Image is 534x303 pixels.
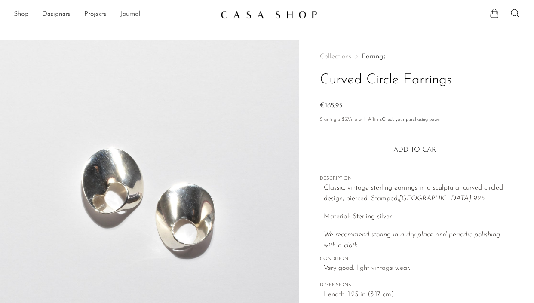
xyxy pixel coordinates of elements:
a: Projects [84,9,107,20]
em: [GEOGRAPHIC_DATA] 925. [399,195,486,202]
span: DIMENSIONS [320,282,513,289]
a: Check your purchasing power - Learn more about Affirm Financing (opens in modal) [382,117,441,122]
span: €165,95 [320,102,342,109]
p: Starting at /mo with Affirm. [320,116,513,124]
span: $57 [342,117,349,122]
p: Material: Sterling silver. [324,211,513,223]
span: Add to cart [393,147,440,153]
nav: Breadcrumbs [320,53,513,60]
span: Length: 1.25 in (3.17 cm) [324,289,513,300]
ul: NEW HEADER MENU [14,7,214,22]
a: Journal [120,9,141,20]
span: Very good; light vintage wear. [324,263,513,274]
nav: Desktop navigation [14,7,214,22]
a: Shop [14,9,28,20]
h1: Curved Circle Earrings [320,69,513,91]
p: Classic, vintage sterling earrings in a sculptural curved circled design, pierced. Stamped, [324,183,513,205]
a: Designers [42,9,71,20]
span: Collections [320,53,351,60]
a: Earrings [362,53,386,60]
span: DESCRIPTION [320,175,513,183]
button: Add to cart [320,139,513,161]
i: We recommend storing in a dry place and periodic polishing with a cloth. [324,231,500,249]
span: CONDITION [320,255,513,263]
